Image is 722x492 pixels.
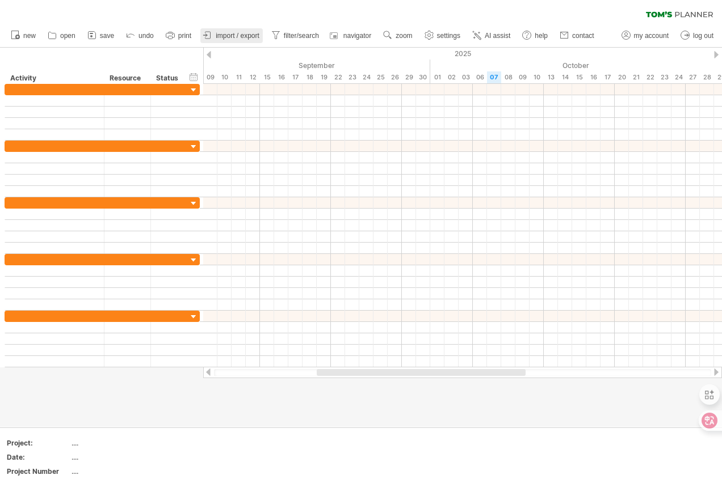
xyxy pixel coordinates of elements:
[303,71,317,83] div: Thursday, 18 September 2025
[572,71,586,83] div: Wednesday, 15 October 2025
[657,71,671,83] div: Thursday, 23 October 2025
[459,71,473,83] div: Friday, 3 October 2025
[331,71,345,83] div: Monday, 22 September 2025
[444,71,459,83] div: Thursday, 2 October 2025
[530,71,544,83] div: Friday, 10 October 2025
[359,71,373,83] div: Wednesday, 24 September 2025
[163,28,195,43] a: print
[693,32,713,40] span: log out
[422,28,464,43] a: settings
[535,32,548,40] span: help
[686,71,700,83] div: Monday, 27 October 2025
[501,71,515,83] div: Wednesday, 8 October 2025
[373,71,388,83] div: Thursday, 25 September 2025
[156,73,181,84] div: Status
[328,28,375,43] a: navigator
[274,71,288,83] div: Tuesday, 16 September 2025
[485,32,510,40] span: AI assist
[85,28,117,43] a: save
[601,71,615,83] div: Friday, 17 October 2025
[416,71,430,83] div: Tuesday, 30 September 2025
[519,28,551,43] a: help
[268,28,322,43] a: filter/search
[203,71,217,83] div: Tuesday, 9 September 2025
[572,32,594,40] span: contact
[45,28,79,43] a: open
[260,71,274,83] div: Monday, 15 September 2025
[118,60,430,71] div: September 2025
[7,466,69,476] div: Project Number
[110,73,144,84] div: Resource
[544,71,558,83] div: Monday, 13 October 2025
[7,438,69,448] div: Project:
[396,32,412,40] span: zoom
[100,32,114,40] span: save
[8,28,39,43] a: new
[288,71,303,83] div: Wednesday, 17 September 2025
[515,71,530,83] div: Thursday, 9 October 2025
[557,28,598,43] a: contact
[487,71,501,83] div: Tuesday, 7 October 2025
[343,32,371,40] span: navigator
[217,71,232,83] div: Wednesday, 10 September 2025
[200,28,263,43] a: import / export
[388,71,402,83] div: Friday, 26 September 2025
[345,71,359,83] div: Tuesday, 23 September 2025
[23,32,36,40] span: new
[634,32,669,40] span: my account
[469,28,514,43] a: AI assist
[678,28,717,43] a: log out
[284,32,319,40] span: filter/search
[671,71,686,83] div: Friday, 24 October 2025
[60,32,75,40] span: open
[232,71,246,83] div: Thursday, 11 September 2025
[629,71,643,83] div: Tuesday, 21 October 2025
[380,28,415,43] a: zoom
[216,32,259,40] span: import / export
[558,71,572,83] div: Tuesday, 14 October 2025
[473,71,487,83] div: Monday, 6 October 2025
[619,28,672,43] a: my account
[72,452,167,462] div: ....
[430,71,444,83] div: Wednesday, 1 October 2025
[178,32,191,40] span: print
[7,452,69,462] div: Date:
[586,71,601,83] div: Thursday, 16 October 2025
[700,71,714,83] div: Tuesday, 28 October 2025
[138,32,154,40] span: undo
[317,71,331,83] div: Friday, 19 September 2025
[72,438,167,448] div: ....
[123,28,157,43] a: undo
[643,71,657,83] div: Wednesday, 22 October 2025
[246,71,260,83] div: Friday, 12 September 2025
[437,32,460,40] span: settings
[402,71,416,83] div: Monday, 29 September 2025
[72,466,167,476] div: ....
[615,71,629,83] div: Monday, 20 October 2025
[10,73,98,84] div: Activity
